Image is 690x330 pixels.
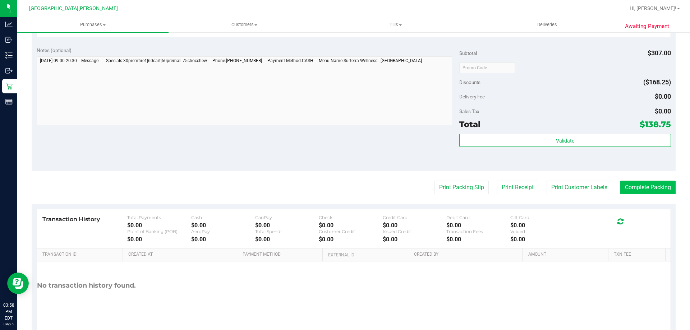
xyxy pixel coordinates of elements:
[510,222,574,229] div: $0.00
[459,108,479,114] span: Sales Tax
[255,215,319,220] div: CanPay
[510,215,574,220] div: Gift Card
[528,252,606,257] a: Amount
[625,22,669,31] span: Awaiting Payment
[127,222,191,229] div: $0.00
[322,248,408,261] th: External ID
[191,222,255,229] div: $0.00
[243,252,320,257] a: Payment Method
[127,236,191,243] div: $0.00
[169,22,319,28] span: Customers
[5,36,13,43] inline-svg: Inbound
[383,215,447,220] div: Credit Card
[191,236,255,243] div: $0.00
[459,94,485,99] span: Delivery Fee
[191,215,255,220] div: Cash
[510,236,574,243] div: $0.00
[446,229,510,234] div: Transaction Fees
[255,236,319,243] div: $0.00
[383,236,447,243] div: $0.00
[255,229,319,234] div: Total Spendr
[620,181,676,194] button: Complete Packing
[42,252,120,257] a: Transaction ID
[5,52,13,59] inline-svg: Inventory
[446,215,510,220] div: Debit Card
[434,181,489,194] button: Print Packing Slip
[255,222,319,229] div: $0.00
[446,236,510,243] div: $0.00
[614,252,662,257] a: Txn Fee
[191,229,255,234] div: AeroPay
[655,93,671,100] span: $0.00
[319,236,383,243] div: $0.00
[5,83,13,90] inline-svg: Retail
[29,5,118,11] span: [GEOGRAPHIC_DATA][PERSON_NAME]
[459,62,515,73] input: Promo Code
[5,98,13,105] inline-svg: Reports
[7,273,29,294] iframe: Resource center
[17,17,169,32] a: Purchases
[459,134,671,147] button: Validate
[497,181,538,194] button: Print Receipt
[37,47,72,53] span: Notes (optional)
[127,229,191,234] div: Point of Banking (POB)
[459,50,477,56] span: Subtotal
[446,222,510,229] div: $0.00
[655,107,671,115] span: $0.00
[3,302,14,321] p: 03:58 PM EDT
[630,5,676,11] span: Hi, [PERSON_NAME]!
[37,261,136,310] div: No transaction history found.
[127,215,191,220] div: Total Payments
[510,229,574,234] div: Voided
[319,215,383,220] div: Check
[17,22,169,28] span: Purchases
[319,229,383,234] div: Customer Credit
[383,229,447,234] div: Issued Credit
[459,76,480,89] span: Discounts
[383,222,447,229] div: $0.00
[648,49,671,57] span: $307.00
[3,321,14,327] p: 09/25
[556,138,574,144] span: Validate
[528,22,567,28] span: Deliveries
[319,222,383,229] div: $0.00
[640,119,671,129] span: $138.75
[128,252,234,257] a: Created At
[5,21,13,28] inline-svg: Analytics
[169,17,320,32] a: Customers
[459,119,480,129] span: Total
[547,181,612,194] button: Print Customer Labels
[643,78,671,86] span: ($168.25)
[471,17,623,32] a: Deliveries
[414,252,520,257] a: Created By
[5,67,13,74] inline-svg: Outbound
